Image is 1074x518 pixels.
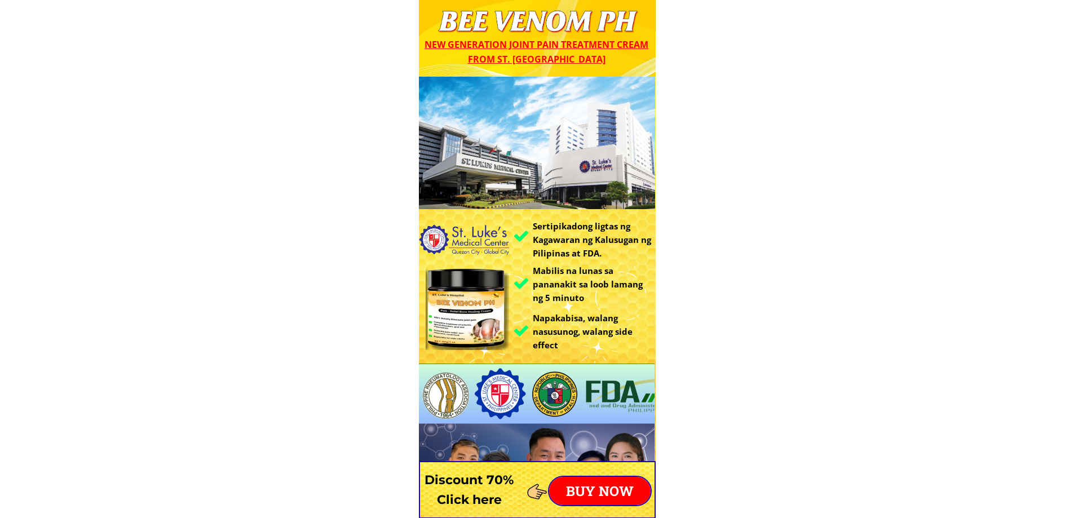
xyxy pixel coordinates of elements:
h3: Sertipikadong ligtas ng Kagawaran ng Kalusugan ng Pilipinas at FDA. [533,219,658,260]
span: New generation joint pain treatment cream from St. [GEOGRAPHIC_DATA] [425,38,648,65]
h3: Discount 70% Click here [419,470,520,510]
h3: Napakabisa, walang nasusunog, walang side effect [533,311,655,352]
p: BUY NOW [549,477,651,505]
h3: Mabilis na lunas sa pananakit sa loob lamang ng 5 minuto [533,264,652,304]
